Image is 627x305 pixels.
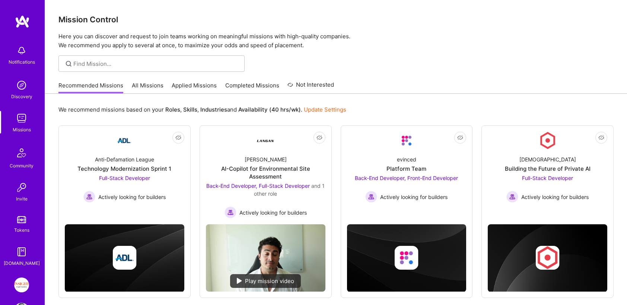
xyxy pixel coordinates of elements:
[11,93,32,100] div: Discovery
[83,191,95,203] img: Actively looking for builders
[200,106,227,113] b: Industries
[98,193,166,201] span: Actively looking for builders
[287,80,334,94] a: Not Interested
[257,132,274,150] img: Company Logo
[58,15,614,24] h3: Mission Control
[304,106,346,113] a: Update Settings
[14,277,29,292] img: Insight Partners: Data & AI - Sourcing
[505,165,591,173] div: Building the Future of Private AI
[225,206,236,218] img: Actively looking for builders
[99,175,150,181] span: Full-Stack Developer
[239,209,307,216] span: Actively looking for builders
[95,155,154,163] div: Anti-Defamation League
[9,58,35,66] div: Notifications
[347,132,467,209] a: Company LogoevincedPlatform TeamBack-End Developer, Front-End Developer Actively looking for buil...
[183,106,197,113] b: Skills
[58,81,123,94] a: Recommended Missions
[65,132,184,209] a: Company LogoAnti-Defamation LeagueTechnology Modernization Sprint 1Full-Stack Developer Actively ...
[206,165,325,180] div: AI-Copilot for Environmental Site Assessment
[488,224,607,292] img: cover
[14,43,29,58] img: bell
[522,175,573,181] span: Full-Stack Developer
[13,126,31,134] div: Missions
[13,144,31,162] img: Community
[398,132,416,150] img: Company Logo
[14,180,29,195] img: Invite
[365,191,377,203] img: Actively looking for builders
[132,81,163,94] a: All Missions
[115,132,133,150] img: Company Logo
[536,246,560,270] img: Company logo
[395,246,418,270] img: Company logo
[16,195,28,203] div: Invite
[347,224,467,292] img: cover
[4,259,40,267] div: [DOMAIN_NAME]
[112,246,136,270] img: Company logo
[386,165,426,173] div: Platform Team
[77,165,171,173] div: Technology Modernization Sprint 1
[14,78,29,93] img: discovery
[380,193,448,201] span: Actively looking for builders
[521,193,589,201] span: Actively looking for builders
[58,32,614,50] p: Here you can discover and request to join teams working on meaningful missions with high-quality ...
[14,111,29,126] img: teamwork
[175,135,181,141] i: icon EyeClosed
[172,81,217,94] a: Applied Missions
[206,132,325,218] a: Company Logo[PERSON_NAME]AI-Copilot for Environmental Site AssessmentBack-End Developer, Full-Sta...
[14,244,29,259] img: guide book
[598,135,604,141] i: icon EyeClosed
[14,226,29,234] div: Tokens
[355,175,458,181] span: Back-End Developer, Front-End Developer
[488,132,607,209] a: Company Logo[DEMOGRAPHIC_DATA]Building the Future of Private AIFull-Stack Developer Actively look...
[457,135,463,141] i: icon EyeClosed
[64,60,73,68] i: icon SearchGrey
[17,216,26,223] img: tokens
[539,132,557,150] img: Company Logo
[225,81,279,94] a: Completed Missions
[230,274,301,288] div: Play mission video
[12,277,31,292] a: Insight Partners: Data & AI - Sourcing
[15,15,30,28] img: logo
[237,278,242,284] img: play
[206,224,325,291] img: No Mission
[519,155,576,163] div: [DEMOGRAPHIC_DATA]
[238,106,301,113] b: Availability (40 hrs/wk)
[206,183,310,189] span: Back-End Developer, Full-Stack Developer
[73,60,239,68] input: overall type: UNKNOWN_TYPE server type: NO_SERVER_DATA heuristic type: UNKNOWN_TYPE label: Find M...
[316,135,322,141] i: icon EyeClosed
[165,106,180,113] b: Roles
[65,224,184,292] img: cover
[397,155,416,163] div: evinced
[245,155,287,163] div: [PERSON_NAME]
[506,191,518,203] img: Actively looking for builders
[10,162,34,170] div: Community
[58,106,346,113] p: We recommend missions based on your , , and .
